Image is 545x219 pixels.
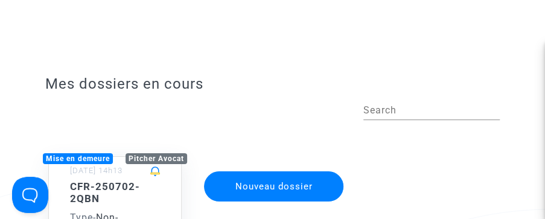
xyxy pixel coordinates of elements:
[43,153,113,164] div: Mise en demeure
[12,177,48,213] iframe: Help Scout Beacon - Open
[45,75,500,93] h3: Mes dossiers en cours
[70,166,123,175] small: [DATE] 14h13
[203,163,345,175] a: Nouveau dossier
[70,180,160,205] h5: CFR-250702-2QBN
[126,153,187,164] div: Pitcher Avocat
[204,171,343,202] button: Nouveau dossier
